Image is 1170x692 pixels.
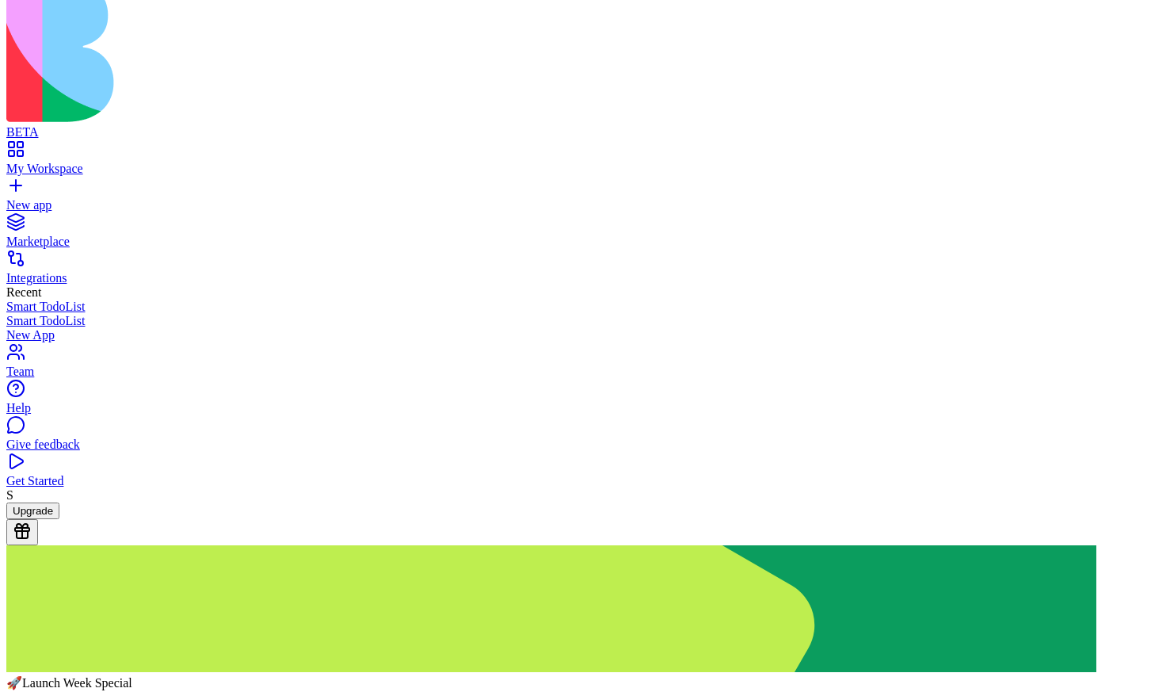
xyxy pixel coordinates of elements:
[6,257,1164,285] a: Integrations
[6,162,1164,176] div: My Workspace
[6,184,1164,212] a: New app
[6,147,1164,176] a: My Workspace
[6,235,1164,249] div: Marketplace
[6,545,1096,672] img: Background
[6,125,1164,140] div: BETA
[6,503,59,519] button: Upgrade
[6,676,22,690] span: 🚀
[6,488,13,502] span: S
[6,300,1164,314] a: Smart TodoList
[6,474,1164,488] div: Get Started
[6,365,1164,379] div: Team
[6,271,1164,285] div: Integrations
[6,438,1164,452] div: Give feedback
[6,328,1164,342] a: New App
[6,111,1164,140] a: BETA
[6,314,1164,328] a: Smart TodoList
[6,503,59,517] a: Upgrade
[6,387,1164,415] a: Help
[6,198,1164,212] div: New app
[6,285,41,299] span: Recent
[6,220,1164,249] a: Marketplace
[6,350,1164,379] a: Team
[6,460,1164,488] a: Get Started
[6,423,1164,452] a: Give feedback
[22,676,132,690] span: Launch Week Special
[6,401,1164,415] div: Help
